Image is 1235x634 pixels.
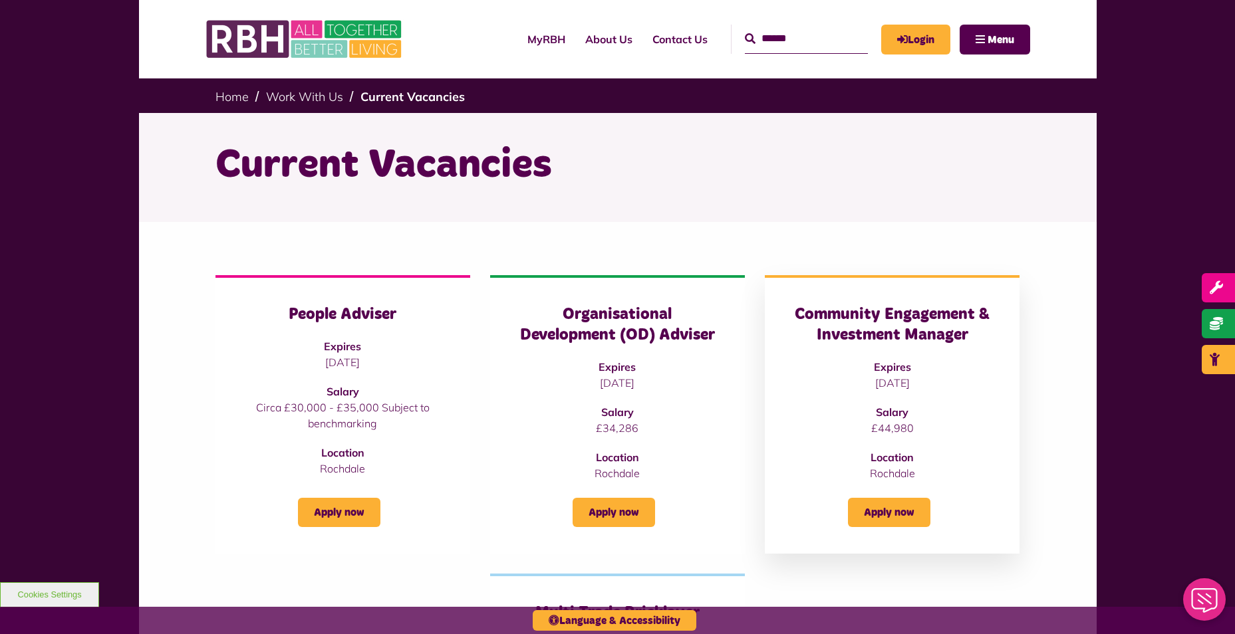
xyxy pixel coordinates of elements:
[517,375,718,391] p: [DATE]
[881,25,950,54] a: MyRBH
[206,13,405,65] img: RBH
[596,451,639,464] strong: Location
[321,446,364,459] strong: Location
[791,465,993,481] p: Rochdale
[871,451,914,464] strong: Location
[874,360,911,373] strong: Expires
[876,405,908,419] strong: Salary
[517,465,718,481] p: Rochdale
[960,25,1030,54] button: Navigation
[745,25,868,53] input: Search
[242,399,444,431] p: Circa £30,000 - £35,000 Subject to benchmarking
[601,405,634,419] strong: Salary
[791,304,993,346] h3: Community Engagement & Investment Manager
[1175,574,1235,634] iframe: Netcall Web Assistant for live chat
[242,461,444,476] p: Rochdale
[517,603,718,623] h3: Multi Trade Bricklayer
[298,498,380,527] a: Apply now
[327,385,359,398] strong: Salary
[324,340,361,353] strong: Expires
[242,354,444,370] p: [DATE]
[573,498,655,527] a: Apply now
[242,304,444,325] h3: People Adviser
[642,21,718,57] a: Contact Us
[848,498,930,527] a: Apply now
[215,140,1020,191] h1: Current Vacancies
[988,35,1014,45] span: Menu
[791,375,993,391] p: [DATE]
[599,360,636,373] strong: Expires
[266,89,343,104] a: Work With Us
[360,89,465,104] a: Current Vacancies
[533,610,696,631] button: Language & Accessibility
[215,89,249,104] a: Home
[517,21,575,57] a: MyRBH
[791,420,993,436] p: £44,980
[517,304,718,346] h3: Organisational Development (OD) Adviser
[517,420,718,436] p: £34,286
[575,21,642,57] a: About Us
